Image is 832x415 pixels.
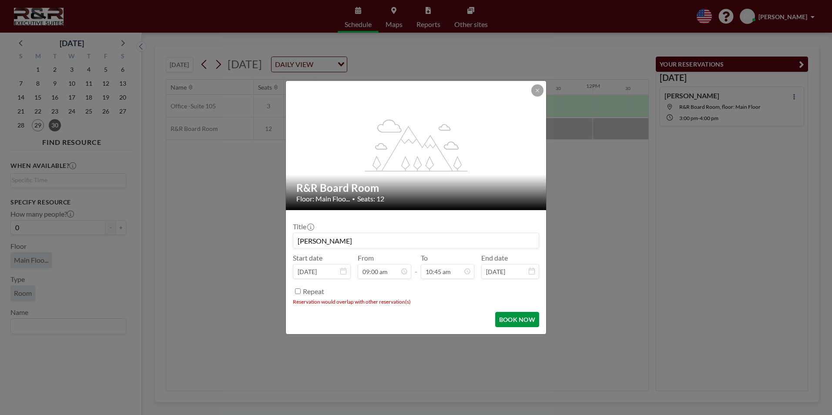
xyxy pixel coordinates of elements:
[293,222,313,231] label: Title
[481,254,508,262] label: End date
[421,254,428,262] label: To
[358,254,374,262] label: From
[293,254,322,262] label: Start date
[303,287,324,296] label: Repeat
[293,233,539,248] input: Brian's reservation
[495,312,539,327] button: BOOK NOW
[296,181,537,194] h2: R&R Board Room
[365,119,468,171] g: flex-grow: 1.2;
[296,194,350,203] span: Floor: Main Floo...
[357,194,384,203] span: Seats: 12
[293,298,539,305] li: Reservation would overlap with other reservation(s)
[352,196,355,202] span: •
[415,257,417,276] span: -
